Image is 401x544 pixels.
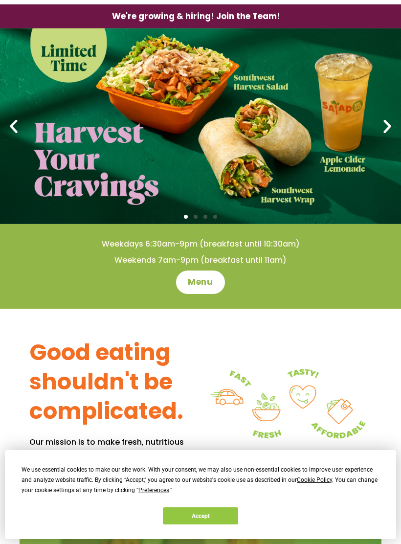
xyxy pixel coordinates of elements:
[29,435,200,462] p: Our mission is to make fresh, nutritious food convenient and affordable for ALL.
[97,5,295,28] a: We're growing & hiring! Join the Team!
[184,215,188,219] span: Go to slide 1
[29,338,200,426] h3: Good eating shouldn't be complicated.
[176,271,224,294] a: Menu
[20,255,381,266] h4: Weekends 7am-9pm (breakfast until 11am)
[138,487,169,494] span: Preferences
[163,507,238,524] button: Accept
[194,215,198,219] span: Go to slide 2
[5,117,22,135] div: Previous slide
[20,239,381,249] h4: Weekdays 6:30am-9pm (breakfast until 10:30am)
[213,215,217,219] span: Go to slide 4
[5,450,396,539] div: Cookie Consent Prompt
[188,276,213,288] span: Menu
[297,476,332,483] span: Cookie Policy
[203,215,207,219] span: Go to slide 3
[379,117,396,135] div: Next slide
[22,465,379,496] div: We use essential cookies to make our site work. With your consent, we may also use non-essential ...
[112,12,280,21] span: We're growing & hiring! Join the Team!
